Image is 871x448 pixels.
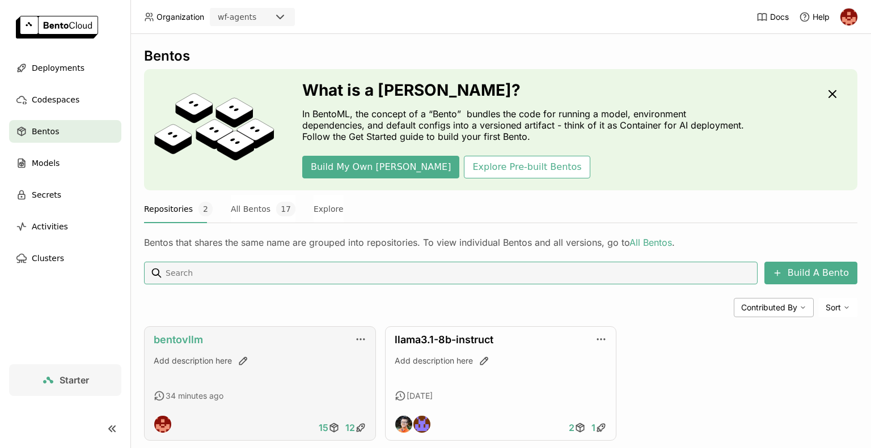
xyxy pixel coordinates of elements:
div: Sort [818,298,857,317]
span: Codespaces [32,93,79,106]
img: prasanth nandanuru [154,416,171,433]
button: Repositories [144,195,213,223]
a: Starter [9,364,121,396]
img: Krishna Paleti [413,416,430,433]
a: 1 [589,416,610,439]
a: All Bentos [629,237,672,248]
a: Models [9,152,121,174]
div: Add description here [395,355,607,366]
div: Bentos [144,48,857,65]
img: prasanth nandanuru [840,8,857,25]
input: Search [164,264,753,282]
a: 15 [316,416,343,439]
a: Activities [9,215,121,238]
img: Sean Sheng [395,416,412,433]
span: Organization [157,12,204,22]
span: Bentos [32,125,59,138]
div: Help [799,11,830,23]
a: Secrets [9,184,121,206]
a: 2 [566,416,589,439]
button: Build A Bento [764,262,857,284]
span: Docs [770,12,789,22]
span: 2 [198,202,213,216]
span: 1 [591,422,595,433]
span: Starter [60,374,89,386]
a: Bentos [9,120,121,143]
button: All Bentos [231,195,295,223]
a: Clusters [9,247,121,270]
button: Build My Own [PERSON_NAME] [302,156,459,178]
span: 15 [319,422,328,433]
span: Sort [826,302,841,313]
h3: What is a [PERSON_NAME]? [302,81,750,99]
span: Models [32,156,60,170]
span: Help [813,12,830,22]
button: Explore Pre-built Bentos [464,156,590,178]
span: [DATE] [407,391,433,401]
img: logo [16,16,98,39]
a: Docs [756,11,789,23]
a: Deployments [9,57,121,79]
p: In BentoML, the concept of a “Bento” bundles the code for running a model, environment dependenci... [302,108,750,142]
div: Contributed By [734,298,814,317]
span: 2 [569,422,574,433]
span: Activities [32,220,68,233]
span: 34 minutes ago [166,391,223,401]
button: Explore [314,195,344,223]
div: Bentos that shares the same name are grouped into repositories. To view individual Bentos and all... [144,237,857,248]
a: 12 [343,416,369,439]
a: Codespaces [9,88,121,111]
div: wf-agents [218,11,256,23]
img: cover onboarding [153,92,275,167]
span: 17 [276,202,295,216]
a: bentovllm [154,334,203,345]
div: Add description here [154,355,366,366]
span: Secrets [32,188,61,202]
a: llama3.1-8b-instruct [395,334,493,345]
span: Deployments [32,61,84,75]
span: 12 [345,422,355,433]
span: Contributed By [741,302,797,313]
span: Clusters [32,251,64,265]
input: Selected wf-agents. [257,12,259,23]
